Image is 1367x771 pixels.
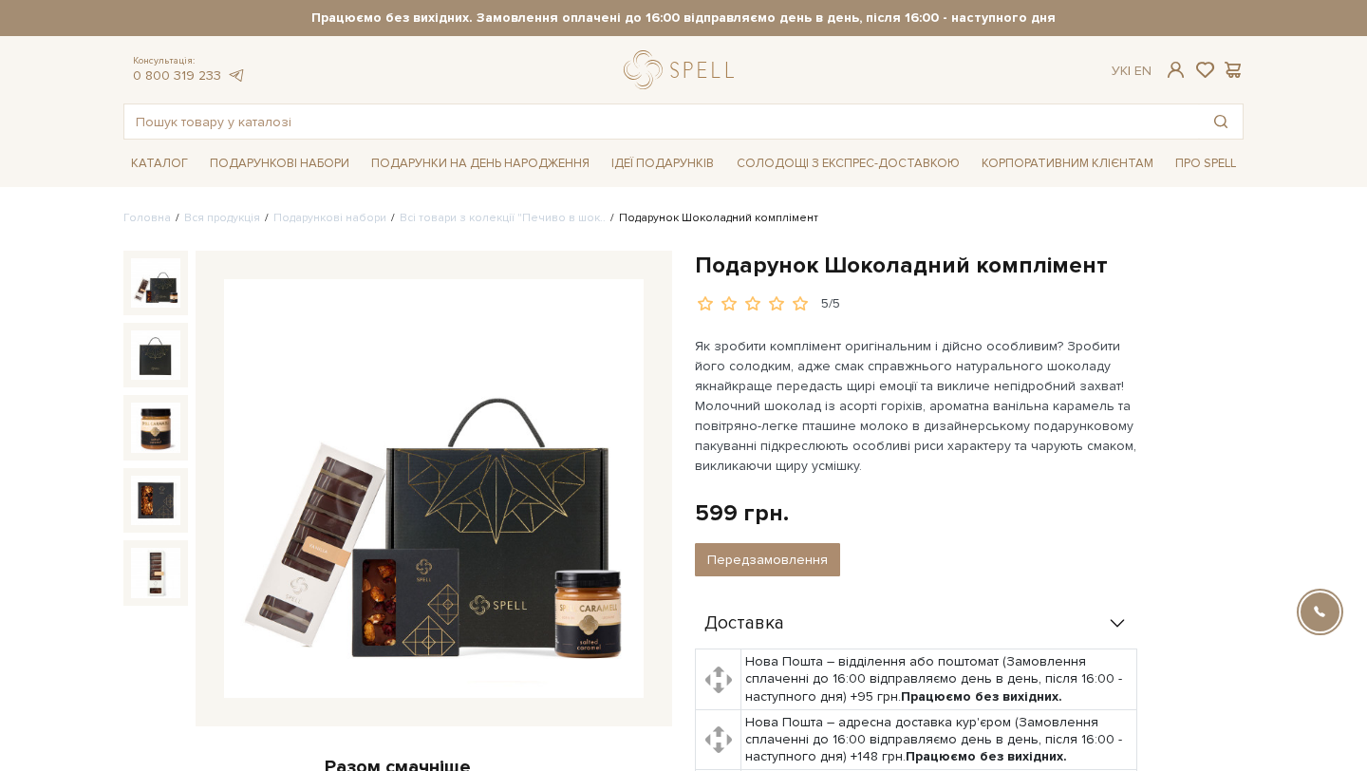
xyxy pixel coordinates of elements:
td: Нова Пошта – адресна доставка кур'єром (Замовлення сплаченні до 16:00 відправляємо день в день, п... [741,709,1137,770]
a: Про Spell [1168,149,1244,179]
a: Подарункові набори [202,149,357,179]
a: Всі товари з колекції "Печиво в шок.. [400,211,606,225]
a: Корпоративним клієнтам [974,149,1161,179]
img: Подарунок Шоколадний комплімент [131,548,180,597]
td: Нова Пошта – відділення або поштомат (Замовлення сплаченні до 16:00 відправляємо день в день, піс... [741,649,1137,710]
a: Солодощі з експрес-доставкою [729,147,967,179]
span: Доставка [704,615,784,632]
p: Як зробити комплімент оригінальним і дійсно особливим? Зробити його солодким, адже смак справжньо... [695,336,1140,476]
a: 0 800 319 233 [133,67,221,84]
input: Пошук товару у каталозі [124,104,1199,139]
a: Каталог [123,149,196,179]
b: Працюємо без вихідних. [906,748,1067,764]
button: Пошук товару у каталозі [1199,104,1243,139]
a: Вся продукція [184,211,260,225]
span: | [1128,63,1131,79]
a: Подарунки на День народження [364,149,597,179]
div: 5/5 [821,295,840,313]
a: En [1134,63,1152,79]
img: Подарунок Шоколадний комплімент [224,279,644,699]
div: Ук [1112,63,1152,80]
img: Подарунок Шоколадний комплімент [131,330,180,380]
img: Подарунок Шоколадний комплімент [131,403,180,452]
a: Головна [123,211,171,225]
img: Подарунок Шоколадний комплімент [131,476,180,525]
span: Консультація: [133,55,245,67]
h1: Подарунок Шоколадний комплімент [695,251,1244,280]
img: Подарунок Шоколадний комплімент [131,258,180,308]
a: telegram [226,67,245,84]
a: logo [624,50,742,89]
a: Ідеї подарунків [604,149,721,179]
b: Працюємо без вихідних. [901,688,1062,705]
button: Передзамовлення [695,543,840,576]
a: Подарункові набори [273,211,386,225]
strong: Працюємо без вихідних. Замовлення оплачені до 16:00 відправляємо день в день, після 16:00 - насту... [123,9,1244,27]
div: 599 грн. [695,498,789,528]
li: Подарунок Шоколадний комплімент [606,210,818,227]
